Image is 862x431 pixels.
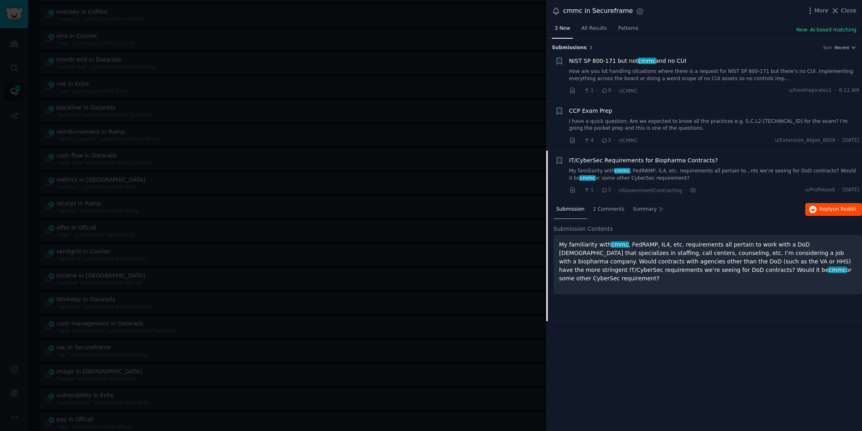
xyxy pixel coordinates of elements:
span: · [597,87,598,95]
span: · [835,87,836,94]
span: · [685,186,686,195]
button: New: AI-based matching [796,27,856,34]
span: 2 Comments [593,206,624,213]
a: 3 New [552,22,573,39]
span: All Results [581,25,607,32]
span: NIST SP 800-171 but not and no CUI [569,57,686,65]
a: I have a quick question: Are we expected to know all the practices e.g. S.C.L2-[TECHNICAL_ID] for... [569,118,860,132]
span: cmmc [611,241,629,248]
span: Reply [819,206,856,213]
button: More [806,6,829,15]
span: r/CMMC [619,88,638,94]
span: · [579,87,580,95]
span: · [579,186,580,195]
span: u/ProfHopeE [805,186,835,194]
span: u/Extension_Algae_8959 [775,137,835,144]
a: My familiarity withcmmc, FedRAMP, IL4, etc. requirements all pertain to...nts we’re seeing for Do... [569,168,860,182]
span: cmmc [579,175,596,181]
a: All Results [578,22,609,39]
span: cmmc [638,58,656,64]
span: · [597,136,598,145]
a: Patterns [615,22,641,39]
span: More [814,6,829,15]
span: u/freethepirates1 [789,87,831,94]
a: NIST SP 800-171 but notcmmcand no CUI [569,57,686,65]
span: Patterns [618,25,638,32]
span: [DATE] [843,137,859,144]
span: · [838,186,840,194]
span: [DATE] [843,186,859,194]
span: cmmc [614,168,630,174]
span: cmmc [828,267,847,273]
span: · [579,136,580,145]
span: 2 [601,186,611,194]
span: Submission s [552,44,587,52]
span: · [614,87,616,95]
span: 6:12 AM [839,87,859,94]
button: Replyon Reddit [805,203,862,216]
span: on Reddit [833,206,856,212]
span: r/CMMC [619,138,638,143]
span: · [614,136,616,145]
span: 5 [601,137,611,144]
span: Recent [835,45,849,50]
span: · [614,186,616,195]
button: Recent [835,45,856,50]
span: 1 [583,186,593,194]
span: Close [841,6,856,15]
span: Submission [556,206,584,213]
div: Sort [823,45,832,50]
span: · [597,186,598,195]
span: 3 New [555,25,570,32]
span: 4 [583,137,593,144]
span: Summary [633,206,657,213]
span: r/GovernmentContracting [619,188,682,193]
span: 3 [590,45,593,50]
p: My familiarity with , FedRAMP, IL4, etc. requirements all pertain to work with a DoD [DEMOGRAPHIC... [559,240,856,283]
button: Close [831,6,856,15]
a: IT/CyberSec Requirements for Biopharma Contracts? [569,156,718,165]
div: cmmc in Secureframe [563,6,633,16]
a: CCP Exam Prep [569,107,612,115]
span: 8 [601,87,611,94]
span: 1 [583,87,593,94]
a: How are you lot handling situations where there is a request for NIST SP 800-171 but there’s no C... [569,68,860,82]
span: Submission Contents [553,225,613,233]
span: · [838,137,840,144]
